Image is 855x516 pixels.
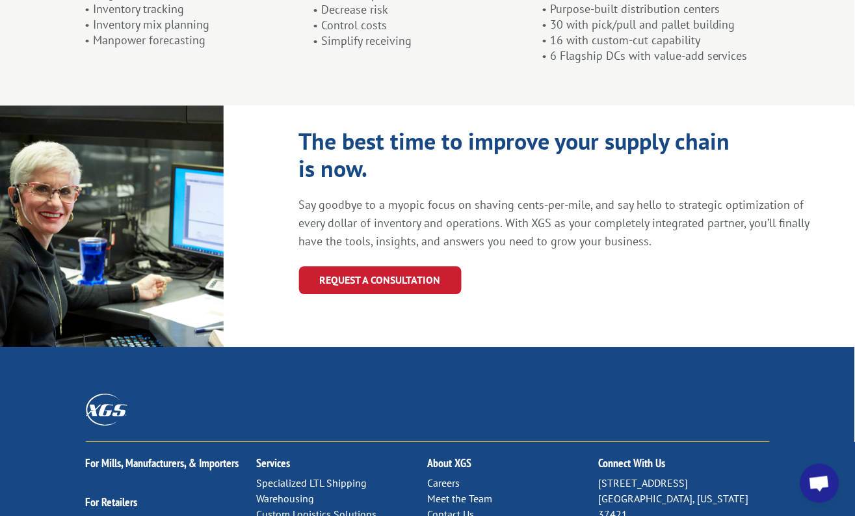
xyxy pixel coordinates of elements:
[257,455,291,470] a: Services
[257,476,367,489] a: Specialized LTL Shipping
[299,128,741,189] h1: The best time to improve your supply chain is now.
[299,196,813,251] p: Say goodbye to a myopic focus on shaving cents-per-mile, and say hello to strategic optimization ...
[542,1,770,63] p: • Purpose-built distribution centers • 30 with pick/pull and pallet building • 16 with custom-cut...
[599,457,770,476] h2: Connect With Us
[428,492,493,505] a: Meet the Team
[428,476,460,489] a: Careers
[257,492,315,505] a: Warehousing
[86,455,239,470] a: For Mills, Manufacturers, & Importers
[428,455,472,470] a: About XGS
[86,495,138,509] a: For Retailers
[800,464,839,503] div: Open chat
[299,266,462,294] a: REQUEST A CONSULTATION
[86,394,127,426] img: XGS_Logos_ALL_2024_All_White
